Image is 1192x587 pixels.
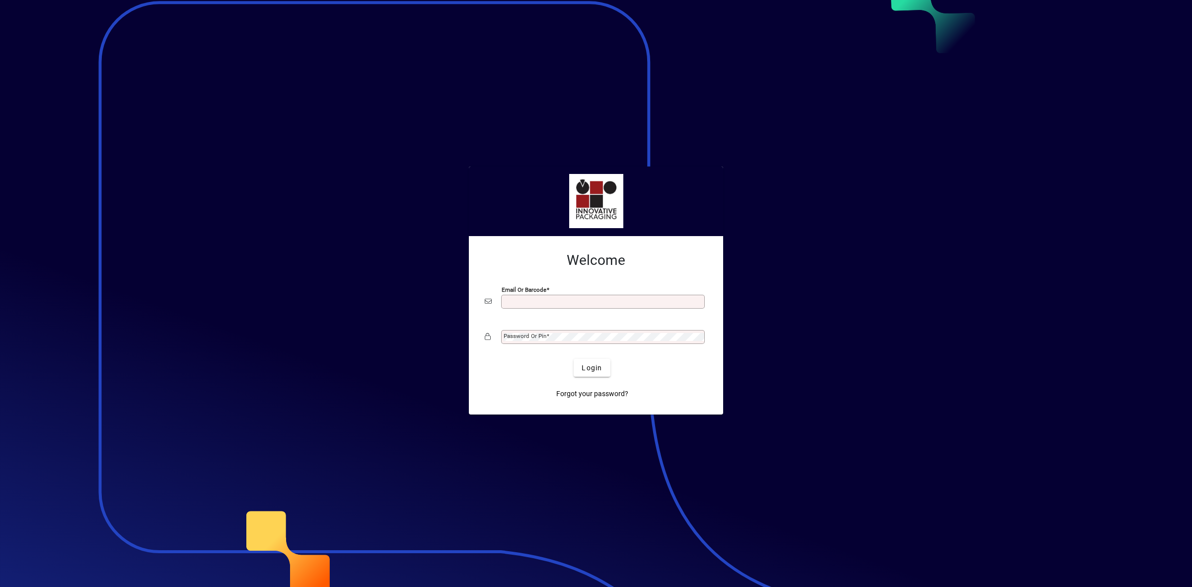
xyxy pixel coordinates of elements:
[556,389,628,399] span: Forgot your password?
[502,286,546,293] mat-label: Email or Barcode
[504,333,546,339] mat-label: Password or Pin
[552,385,632,403] a: Forgot your password?
[574,359,610,377] button: Login
[485,252,707,269] h2: Welcome
[582,363,602,373] span: Login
